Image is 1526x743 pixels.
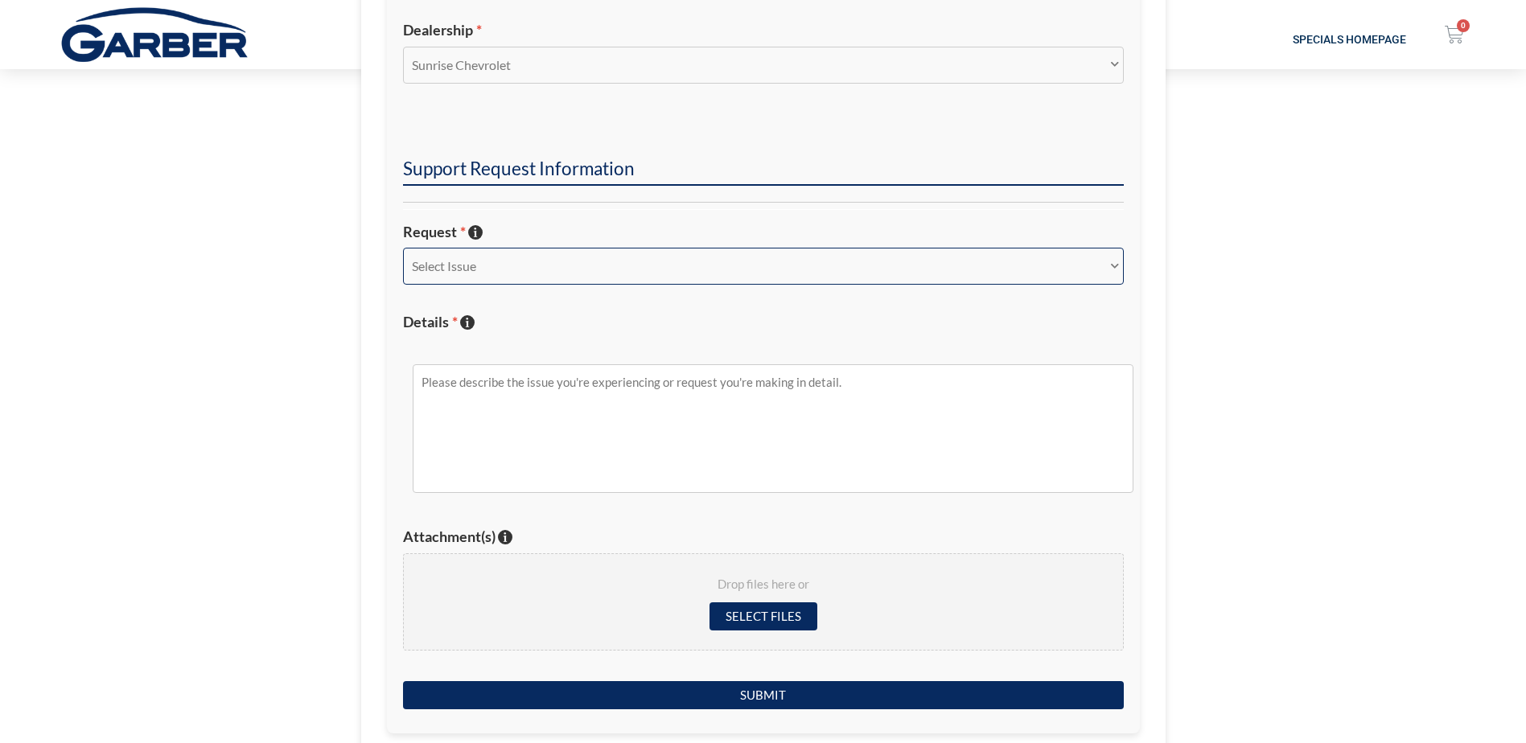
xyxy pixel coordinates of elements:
[403,527,496,545] span: Attachment(s)
[403,313,458,330] span: Details
[710,602,817,630] input: Select files
[403,21,1124,39] label: Dealership
[403,681,1124,709] input: Submit
[403,157,1124,186] h2: Support Request Information
[403,223,466,240] span: Request
[423,573,1104,596] span: Drop files here or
